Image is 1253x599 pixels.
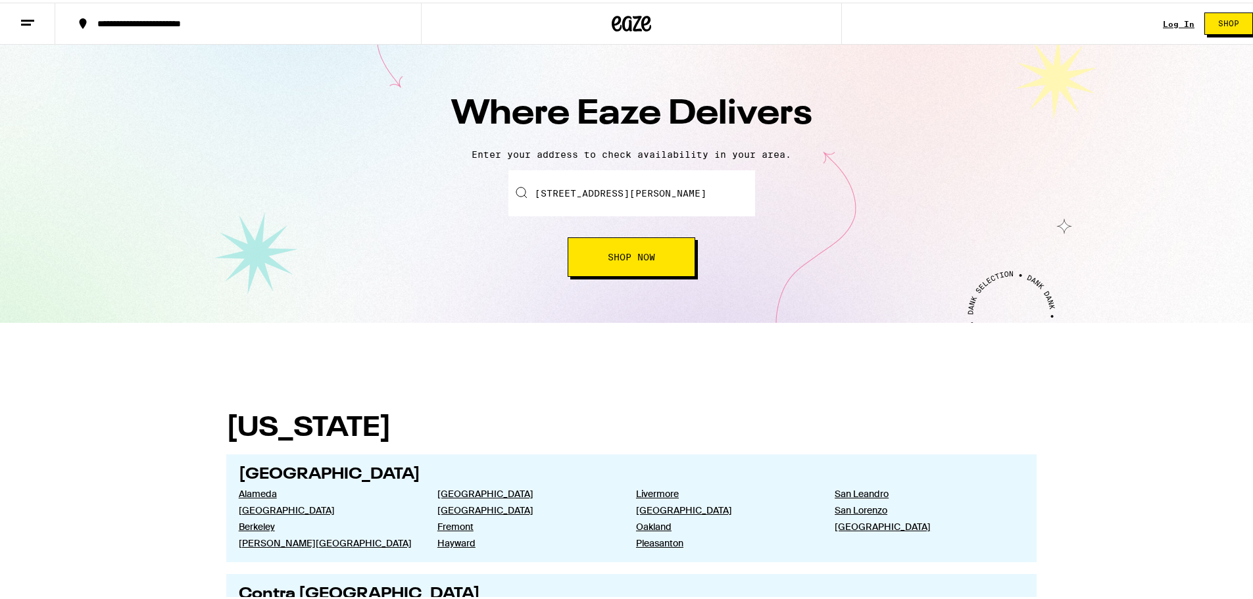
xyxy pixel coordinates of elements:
h2: [GEOGRAPHIC_DATA] [239,464,1025,480]
a: Fremont [437,518,615,530]
a: [GEOGRAPHIC_DATA] [636,502,814,514]
h1: [US_STATE] [226,412,1037,440]
a: [GEOGRAPHIC_DATA] [239,502,416,514]
a: [GEOGRAPHIC_DATA] [437,485,615,497]
a: Log In [1163,17,1194,26]
a: Livermore [636,485,814,497]
a: Berkeley [239,518,416,530]
button: Shop Now [568,235,695,274]
span: Shop Now [608,250,655,259]
a: Oakland [636,518,814,530]
a: [PERSON_NAME][GEOGRAPHIC_DATA] [239,535,416,546]
a: Pleasanton [636,535,814,546]
span: Hi. Need any help? [8,9,95,20]
p: Enter your address to check availability in your area. [13,147,1250,157]
a: San Leandro [835,485,1012,497]
span: Shop [1218,17,1239,25]
a: [GEOGRAPHIC_DATA] [437,502,615,514]
a: [GEOGRAPHIC_DATA] [835,518,1012,530]
a: San Lorenzo [835,502,1012,514]
input: Enter your delivery address [508,168,755,214]
a: Hayward [437,535,615,546]
a: Alameda [239,485,416,497]
button: Shop [1204,10,1253,32]
h1: Where Eaze Delivers [401,88,862,136]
